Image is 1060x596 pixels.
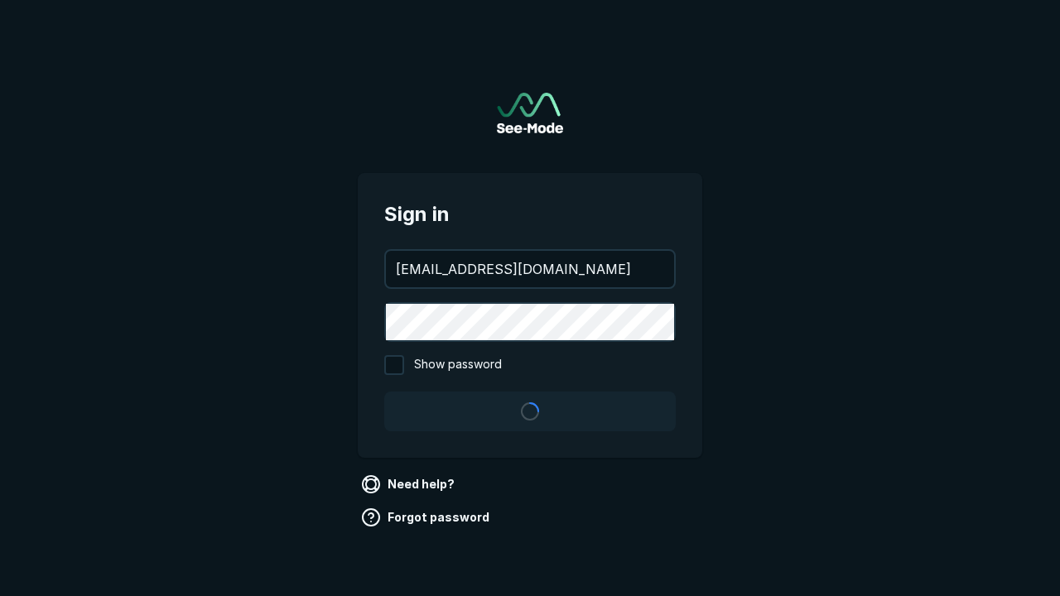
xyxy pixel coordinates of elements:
a: Need help? [358,471,461,497]
a: Go to sign in [497,93,563,133]
span: Show password [414,355,502,375]
img: See-Mode Logo [497,93,563,133]
a: Forgot password [358,504,496,531]
span: Sign in [384,199,676,229]
input: your@email.com [386,251,674,287]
